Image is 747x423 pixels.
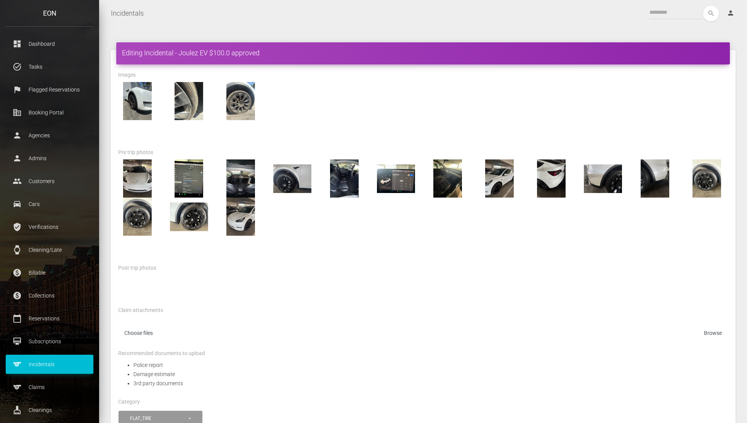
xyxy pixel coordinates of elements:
[118,398,140,406] label: Category
[11,313,88,324] p: Reservations
[11,198,88,210] p: Cars
[6,355,93,374] a: sports Incidentals
[11,38,88,50] p: Dashboard
[6,263,93,282] a: paid Billable
[6,195,93,214] a: drive_eta Cars
[130,415,188,422] div: flat_tire
[11,244,88,256] p: Cleaning/Late
[6,126,93,145] a: person Agencies
[6,172,93,191] a: people Customers
[11,381,88,393] p: Claims
[11,107,88,118] p: Booking Portal
[6,149,93,168] a: person Admins
[636,159,674,198] img: IMG_3039.jpg
[118,350,205,357] label: Recommended documents to upload
[325,159,363,198] img: IMG_3021.jpg
[11,336,88,347] p: Subscriptions
[11,84,88,95] p: Flagged Reservations
[170,198,208,236] img: IMG_3031.jpg
[222,198,260,236] img: IMG_3028.jpg
[377,159,415,198] img: IMG_3020.jpg
[222,159,260,198] img: IMG_3022.jpg
[727,9,734,17] i: person
[688,159,726,198] img: IMG_3038.jpg
[6,240,93,259] a: watch Cleaning/Late
[11,290,88,301] p: Collections
[6,378,93,397] a: sports Claims
[118,159,156,198] img: IMG_3025.jpg
[11,404,88,416] p: Cleanings
[118,264,156,272] label: Post trip photos
[11,130,88,141] p: Agencies
[6,400,93,420] a: cleaning_services Cleanings
[133,360,728,370] li: Police report
[6,217,93,236] a: verified_user Verifications
[133,379,728,388] li: 3rd party documents
[118,198,156,236] img: IMG_3037.jpg
[118,71,136,79] label: Images
[703,6,719,21] button: search
[429,159,467,198] img: IMG_3019.jpg
[532,159,571,198] img: IMG_3040.jpg
[222,82,260,120] img: 92fd7bfeeba14e069a1591e100341cb7.jpg
[111,4,144,23] a: Incidentals
[481,159,519,198] img: IMG_3029.jpg
[170,159,208,198] img: IMG_3023.jpg
[133,370,728,379] li: Damage estimate
[6,34,93,53] a: dashboard Dashboard
[118,326,728,342] label: Choose files
[118,149,153,156] label: Pre trip photos
[6,286,93,305] a: paid Collections
[122,48,724,58] h4: Editing Incidental - Joulez EV $100.0 approved
[6,309,93,328] a: calendar_today Reservations
[584,159,622,198] img: IMG_3047.jpg
[118,82,156,120] img: d217400f02be406cb551acec25f507b0.jpg
[11,359,88,370] p: Incidentals
[6,332,93,351] a: card_membership Subscriptions
[11,61,88,72] p: Tasks
[170,82,208,120] img: 50a57f4afa8846f1b93be0741d368e83.jpg
[6,80,93,99] a: flag Flagged Reservations
[118,307,163,314] label: Claim attachments
[273,159,311,198] img: IMG_3017.jpg
[11,267,88,278] p: Billable
[721,6,741,21] a: person
[6,103,93,122] a: corporate_fare Booking Portal
[6,57,93,76] a: task_alt Tasks
[11,175,88,187] p: Customers
[11,221,88,233] p: Verifications
[11,153,88,164] p: Admins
